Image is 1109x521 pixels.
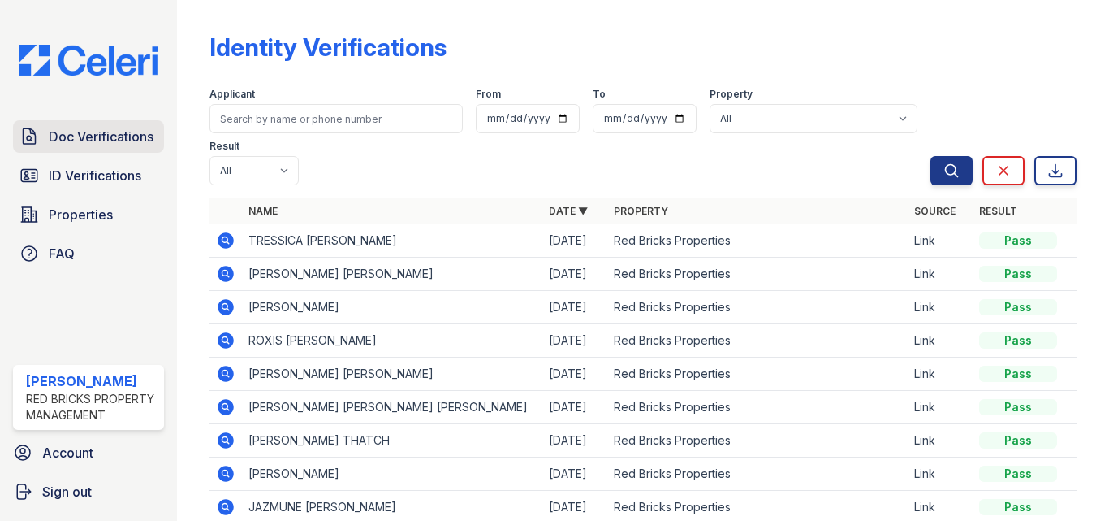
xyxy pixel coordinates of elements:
td: Red Bricks Properties [607,458,908,491]
div: Pass [979,466,1057,482]
td: [DATE] [542,291,607,324]
td: Red Bricks Properties [607,358,908,391]
span: Doc Verifications [49,127,153,146]
td: [DATE] [542,224,607,258]
div: Pass [979,332,1057,349]
td: Red Bricks Properties [607,324,908,358]
td: Link [908,291,973,324]
label: Applicant [209,88,255,101]
img: CE_Logo_Blue-a8612792a0a2168367f1c8372b55b34899dd931a85d93a1a3d3e32e68fde9ad4.png [6,45,170,76]
td: [PERSON_NAME] [PERSON_NAME] [242,358,542,391]
td: [PERSON_NAME] [PERSON_NAME] [PERSON_NAME] [242,391,542,424]
td: Link [908,258,973,291]
td: [PERSON_NAME] [242,458,542,491]
label: To [593,88,606,101]
td: Link [908,424,973,458]
td: Red Bricks Properties [607,391,908,424]
a: Date ▼ [549,205,588,217]
div: Pass [979,399,1057,415]
a: Sign out [6,475,170,508]
span: Sign out [42,482,92,501]
div: Pass [979,266,1057,282]
td: [PERSON_NAME] [242,291,542,324]
td: Link [908,224,973,258]
a: Property [614,205,668,217]
td: Link [908,458,973,491]
a: Result [979,205,1017,217]
a: Source [914,205,956,217]
td: [DATE] [542,391,607,424]
td: [DATE] [542,358,607,391]
td: Link [908,391,973,424]
div: Pass [979,299,1057,315]
span: ID Verifications [49,166,141,185]
label: From [476,88,501,101]
td: [DATE] [542,258,607,291]
td: [DATE] [542,324,607,358]
td: Red Bricks Properties [607,291,908,324]
span: Properties [49,205,113,224]
div: [PERSON_NAME] [26,371,158,391]
span: FAQ [49,244,75,263]
div: Pass [979,499,1057,515]
label: Property [710,88,753,101]
td: Link [908,324,973,358]
td: Red Bricks Properties [607,258,908,291]
a: FAQ [13,237,164,270]
td: Red Bricks Properties [607,224,908,258]
td: ROXIS [PERSON_NAME] [242,324,542,358]
div: Pass [979,432,1057,449]
td: [DATE] [542,424,607,458]
td: Red Bricks Properties [607,424,908,458]
div: Red Bricks Property Management [26,391,158,423]
a: Doc Verifications [13,120,164,153]
a: ID Verifications [13,159,164,192]
span: Account [42,443,93,462]
td: [DATE] [542,458,607,491]
td: Link [908,358,973,391]
label: Result [209,140,239,153]
td: [PERSON_NAME] [PERSON_NAME] [242,258,542,291]
td: [PERSON_NAME] THATCH [242,424,542,458]
input: Search by name or phone number [209,104,463,133]
div: Pass [979,232,1057,249]
td: TRESSICA [PERSON_NAME] [242,224,542,258]
div: Pass [979,366,1057,382]
a: Name [248,205,278,217]
div: Identity Verifications [209,33,447,62]
a: Account [6,436,170,469]
a: Properties [13,198,164,231]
